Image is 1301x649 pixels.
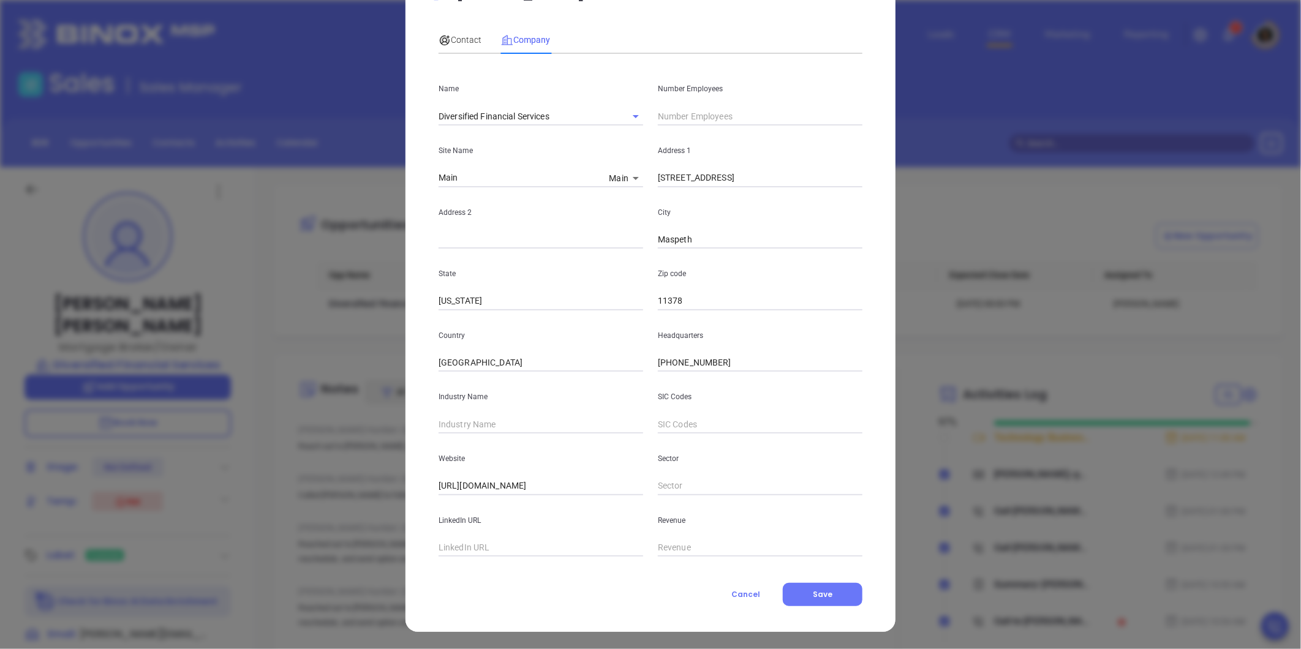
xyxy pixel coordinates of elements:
[658,539,862,557] input: Revenue
[439,267,643,280] p: State
[439,82,643,96] p: Name
[658,354,862,372] input: Headquarters
[658,477,862,495] input: Sector
[731,589,760,599] span: Cancel
[609,170,643,188] div: Main
[783,583,862,606] button: Save
[439,206,643,219] p: Address 2
[439,514,643,527] p: LinkedIn URL
[439,329,643,342] p: Country
[439,35,481,45] span: Contact
[439,354,643,372] input: Country
[658,206,862,219] p: City
[658,329,862,342] p: Headquarters
[658,267,862,280] p: Zip code
[501,35,550,45] span: Company
[658,292,862,310] input: Zip code
[658,390,862,403] p: SIC Codes
[627,108,644,125] button: Open
[709,583,783,606] button: Cancel
[658,452,862,465] p: Sector
[439,539,643,557] input: LinkedIn URL
[658,231,862,249] input: City
[439,169,604,187] input: Site Name
[658,514,862,527] p: Revenue
[439,452,643,465] p: Website
[813,589,832,599] span: Save
[658,144,862,157] p: Address 1
[439,292,643,310] input: State
[439,477,643,495] input: Website
[439,415,643,433] input: Industry Name
[439,390,643,403] p: Industry Name
[658,82,862,96] p: Number Employees
[658,415,862,433] input: SIC Codes
[658,107,862,126] input: Number Employees
[439,144,643,157] p: Site Name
